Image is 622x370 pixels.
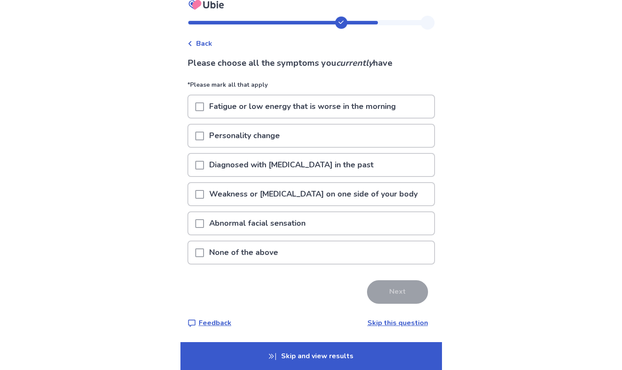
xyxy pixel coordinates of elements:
i: currently [336,57,373,69]
p: Diagnosed with [MEDICAL_DATA] in the past [204,154,379,176]
p: Fatigue or low energy that is worse in the morning [204,95,401,118]
p: *Please mark all that apply [187,80,435,95]
p: None of the above [204,241,283,264]
p: Weakness or [MEDICAL_DATA] on one side of your body [204,183,423,205]
p: Skip and view results [180,342,442,370]
button: Next [367,280,428,304]
p: Feedback [199,318,231,328]
span: Back [196,38,212,49]
p: Personality change [204,125,285,147]
p: Abnormal facial sensation [204,212,311,234]
a: Skip this question [367,318,428,328]
p: Please choose all the symptoms you have [187,57,435,70]
a: Feedback [187,318,231,328]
